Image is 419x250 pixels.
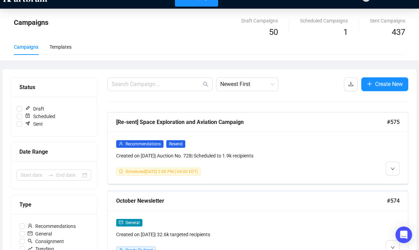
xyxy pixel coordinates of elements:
span: search [203,81,208,87]
span: mail [119,220,123,224]
span: Resend [166,140,185,148]
div: Type [19,200,89,209]
span: down [391,246,395,250]
div: Templates [49,43,72,51]
span: swap-right [48,172,54,178]
div: Scheduled Campaigns [300,17,348,25]
span: General [125,220,140,225]
span: Newest First [220,78,274,91]
span: 1 [343,27,348,37]
span: Campaigns [14,18,48,27]
input: Search Campaign... [112,80,202,88]
span: plus [367,81,372,87]
span: Sent [22,120,46,128]
div: Date Range [19,147,89,156]
div: Created on [DATE] | 32.6k targeted recipients [116,231,328,238]
span: down [391,167,395,171]
span: user [119,142,123,146]
button: Create New [361,77,408,91]
div: Campaigns [14,43,38,51]
span: Scheduled [22,113,58,120]
span: user [28,223,32,228]
input: End date [56,171,81,179]
span: to [48,172,54,178]
input: Start date [21,171,45,179]
a: [Re-sent] Space Exploration and Aviation Campaign#575userRecommendationsResendCreated on [DATE]| ... [108,112,408,184]
span: Scheduled [DATE] 2:00 PM (-04:00 EDT) [125,169,198,174]
span: Create New [375,80,403,88]
span: General [25,230,55,238]
div: October Newsletter [116,196,387,205]
span: 50 [269,27,278,37]
span: clock-circle [119,169,123,173]
div: Status [19,83,89,92]
div: Draft Campaigns [241,17,278,25]
span: mail [28,231,32,236]
span: Recommendations [125,142,161,146]
span: Recommendations [25,222,78,230]
span: 437 [392,27,405,37]
span: Draft [22,105,47,113]
div: [Re-sent] Space Exploration and Aviation Campaign [116,118,387,126]
span: #575 [387,118,400,126]
div: Sent Campaigns [370,17,405,25]
span: download [348,81,354,87]
span: #574 [387,196,400,205]
span: search [28,239,32,243]
span: Consignment [25,238,67,245]
div: Created on [DATE] | Auction No. 728 | Scheduled to 1.9k recipients [116,152,328,160]
div: Open Intercom Messenger [395,227,412,243]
